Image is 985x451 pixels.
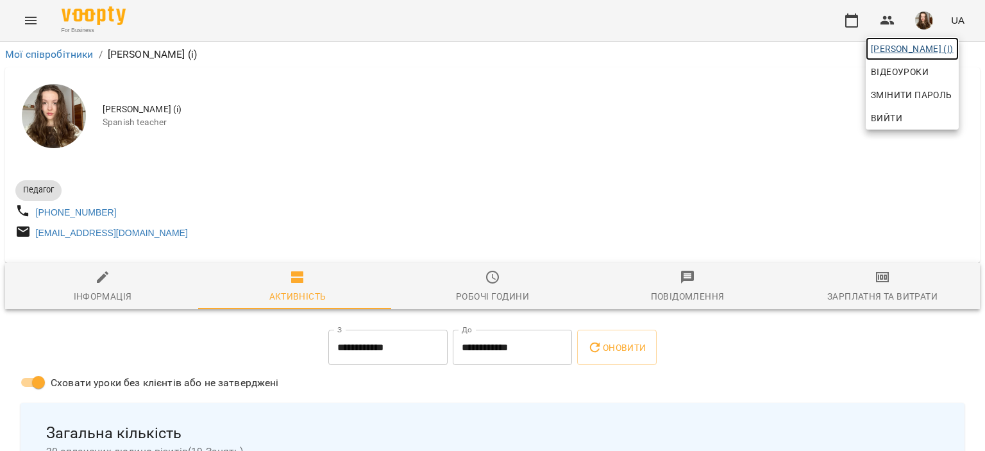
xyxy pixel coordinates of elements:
a: Відеоуроки [866,60,934,83]
span: Змінити пароль [871,87,954,103]
a: [PERSON_NAME] (і) [866,37,959,60]
a: Змінити пароль [866,83,959,106]
span: Вийти [871,110,902,126]
button: Вийти [866,106,959,130]
span: [PERSON_NAME] (і) [871,41,954,56]
span: Відеоуроки [871,64,929,80]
